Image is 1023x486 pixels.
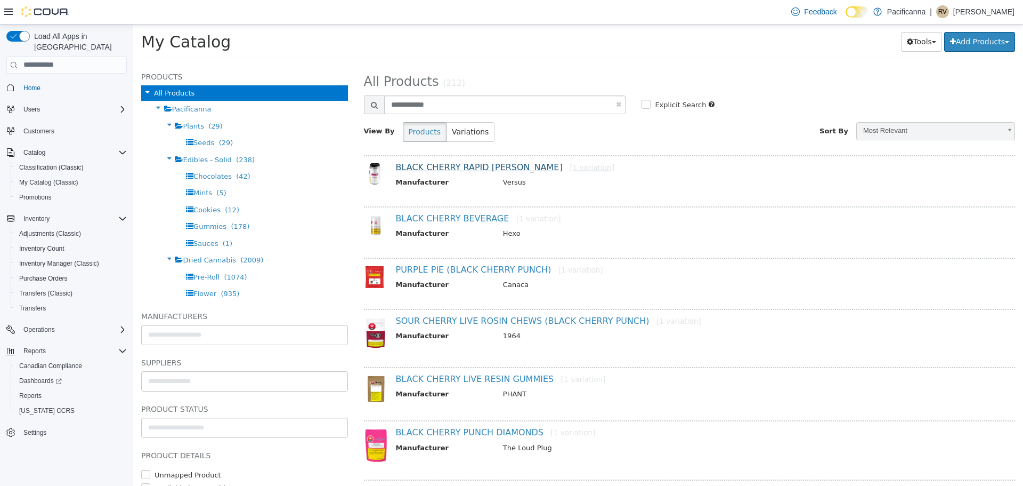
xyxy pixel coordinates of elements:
a: [US_STATE] CCRS [15,404,79,417]
button: Promotions [11,190,131,205]
button: Customers [2,123,131,139]
span: Home [23,84,40,92]
span: Canadian Compliance [15,360,127,372]
span: Reports [15,389,127,402]
span: Pre-Roll [60,249,86,257]
span: Cookies [60,181,87,189]
span: Settings [23,428,46,437]
button: Home [2,80,131,95]
th: Manufacturer [263,364,362,378]
button: Inventory Count [11,241,131,256]
a: Transfers (Classic) [15,287,77,300]
span: Reports [19,392,42,400]
span: Transfers (Classic) [15,287,127,300]
span: Classification (Classic) [15,161,127,174]
span: Users [23,105,40,114]
span: Inventory Count [19,244,64,253]
span: My Catalog (Classic) [19,178,78,187]
span: Reports [19,345,127,357]
button: Transfers (Classic) [11,286,131,301]
span: Most Relevant [724,98,867,115]
small: [1 variation] [428,350,473,359]
a: BLACK CHERRY PUNCH DIAMONDS[1 variation] [263,403,462,413]
p: | [930,5,932,18]
td: 1964 [362,306,858,320]
a: Dashboards [15,375,66,387]
h5: Product Details [8,425,215,437]
button: Tools [768,7,809,27]
span: Transfers [15,302,127,315]
button: Inventory Manager (Classic) [11,256,131,271]
small: [1 variation] [418,404,462,412]
a: Transfers [15,302,50,315]
span: (935) [87,265,106,273]
img: 150 [231,241,255,265]
span: Edibles - Solid [50,131,98,139]
button: My Catalog (Classic) [11,175,131,190]
span: Operations [19,323,127,336]
span: Plants [50,98,71,106]
button: Transfers [11,301,131,316]
a: Feedback [787,1,841,22]
a: Adjustments (Classic) [15,227,85,240]
span: Washington CCRS [15,404,127,417]
img: 150 [231,403,255,439]
small: [1 variation] [523,292,568,301]
a: Canadian Compliance [15,360,86,372]
img: 150 [231,350,255,379]
span: My Catalog [8,8,98,27]
button: Inventory [19,212,54,225]
label: Available by Dropship [19,459,96,469]
h5: Suppliers [8,332,215,345]
h5: Products [8,46,215,59]
span: Customers [19,124,127,138]
div: Rachael Veenstra [936,5,949,18]
span: Classification (Classic) [19,163,84,172]
a: Customers [19,125,59,138]
span: Promotions [19,193,52,202]
span: (2009) [107,232,130,240]
a: My Catalog (Classic) [15,176,83,189]
span: Inventory Manager (Classic) [15,257,127,270]
span: Inventory [23,214,50,223]
img: Cova [21,6,69,17]
a: Inventory Count [15,242,69,255]
button: Operations [2,322,131,337]
span: Transfers (Classic) [19,289,72,298]
span: Operations [23,325,55,334]
button: Reports [19,345,50,357]
a: Settings [19,426,51,439]
input: Dark Mode [846,6,868,18]
span: (42) [103,148,117,156]
span: Reports [23,347,46,355]
span: (12) [92,181,106,189]
a: BLACK CHERRY RAPID [PERSON_NAME][1 variation] [263,138,481,148]
span: Sauces [60,215,85,223]
span: Pacificanna [39,81,78,89]
th: Manufacturer [263,418,362,432]
td: PHANT [362,364,858,378]
a: Home [19,82,45,94]
button: Classification (Classic) [11,160,131,175]
button: [US_STATE] CCRS [11,403,131,418]
span: Flower [60,265,83,273]
span: Seeds [60,114,81,122]
span: (1) [90,215,99,223]
span: Inventory Manager (Classic) [19,259,99,268]
a: BLACK CHERRY LIVE RESIN GUMMIES[1 variation] [263,349,473,360]
button: Reports [11,388,131,403]
label: Explicit Search [519,75,573,86]
a: Reports [15,389,46,402]
button: Settings [2,425,131,440]
button: Inventory [2,211,131,226]
span: Load All Apps in [GEOGRAPHIC_DATA] [30,31,127,52]
a: Classification (Classic) [15,161,88,174]
span: Dried Cannabis [50,232,102,240]
span: (5) [83,164,93,172]
img: 150 [231,138,255,161]
th: Manufacturer [263,306,362,320]
span: Transfers [19,304,46,313]
span: View By [231,102,262,110]
button: Reports [2,344,131,358]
